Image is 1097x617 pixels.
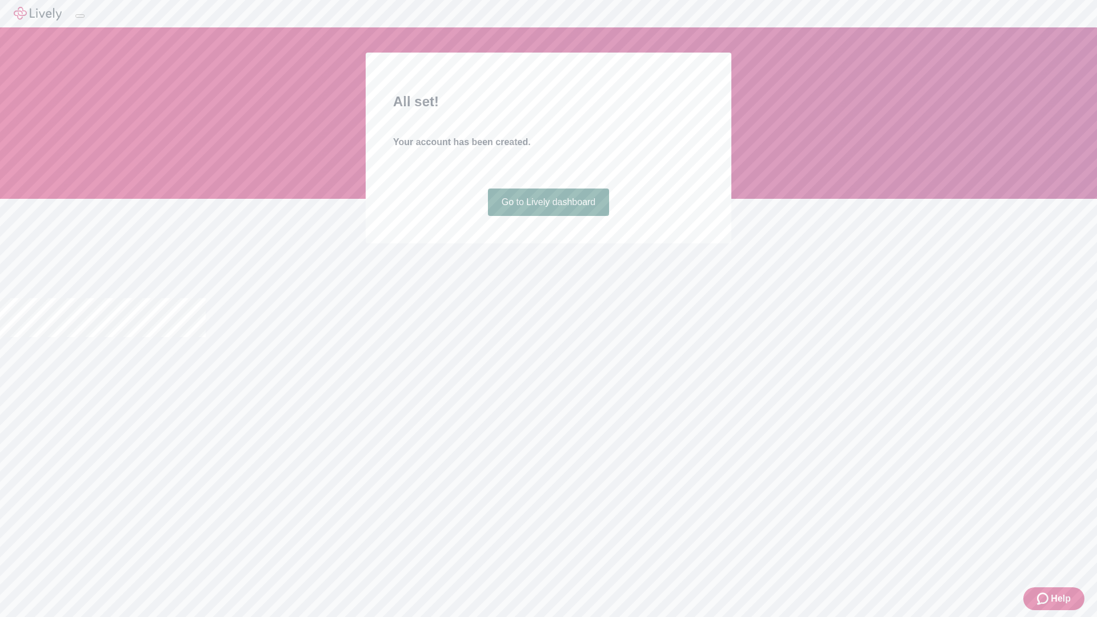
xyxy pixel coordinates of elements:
[1023,587,1084,610] button: Zendesk support iconHelp
[393,135,704,149] h4: Your account has been created.
[1037,592,1051,606] svg: Zendesk support icon
[14,7,62,21] img: Lively
[75,14,85,18] button: Log out
[393,91,704,112] h2: All set!
[1051,592,1071,606] span: Help
[488,189,610,216] a: Go to Lively dashboard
